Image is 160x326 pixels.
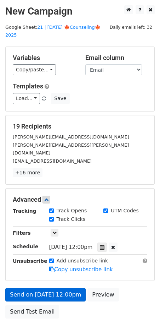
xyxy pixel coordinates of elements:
strong: Filters [13,230,31,236]
iframe: Chat Widget [125,292,160,326]
h5: 19 Recipients [13,123,147,130]
a: Copy unsubscribe link [49,266,113,273]
small: [EMAIL_ADDRESS][DOMAIN_NAME] [13,158,92,164]
a: Send on [DATE] 12:00pm [5,288,86,301]
a: Preview [87,288,119,301]
label: Track Clicks [57,216,86,223]
h5: Variables [13,54,75,62]
label: Track Opens [57,207,87,214]
h5: Email column [85,54,147,62]
a: Send Test Email [5,305,59,319]
button: Save [51,93,69,104]
a: 21 | [DATE] 🍁Counseling🍁 2025 [5,25,101,38]
span: [DATE] 12:00pm [49,244,93,250]
small: [PERSON_NAME][EMAIL_ADDRESS][DOMAIN_NAME] [13,134,129,140]
a: Load... [13,93,40,104]
a: Daily emails left: 32 [107,25,155,30]
strong: Tracking [13,208,36,214]
label: UTM Codes [111,207,138,214]
a: +16 more [13,168,42,177]
small: [PERSON_NAME][EMAIL_ADDRESS][PERSON_NAME][DOMAIN_NAME] [13,142,129,156]
small: Google Sheet: [5,25,101,38]
strong: Unsubscribe [13,258,47,264]
strong: Schedule [13,244,38,249]
a: Copy/paste... [13,64,56,75]
label: Add unsubscribe link [57,257,108,265]
h2: New Campaign [5,5,155,17]
a: Templates [13,82,43,90]
h5: Advanced [13,196,147,203]
span: Daily emails left: 32 [107,23,155,31]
